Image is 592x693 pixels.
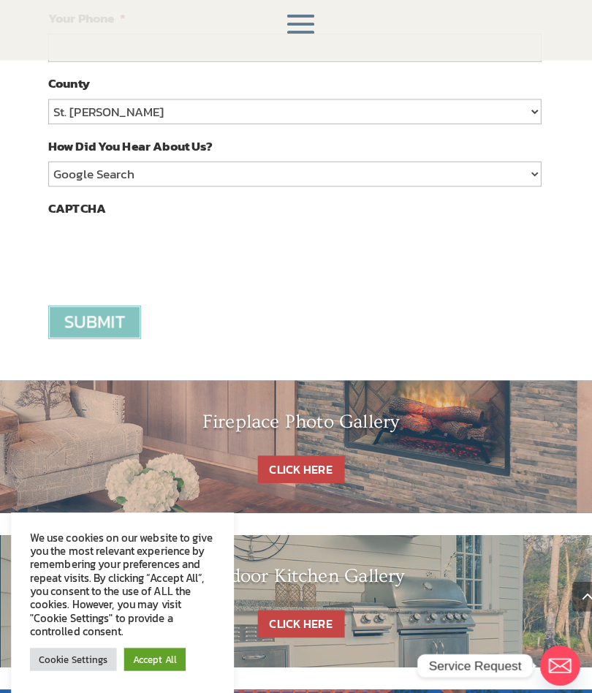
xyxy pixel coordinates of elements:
label: CAPTCHA [48,197,105,213]
a: CLICK HERE [254,448,339,475]
a: Cookie Settings [29,637,115,660]
label: How Did You Hear About Us? [48,135,210,151]
h1: Fireplace Photo Gallery [29,404,563,433]
input: Submit [48,300,139,333]
div: We use cookies on our website to give you the most relevant experience by remembering your prefer... [29,523,212,628]
a: Email [531,635,571,675]
h1: Outdoor Kitchen Gallery [29,556,563,586]
a: CLICK HERE [254,600,339,627]
iframe: reCAPTCHA [48,220,270,277]
a: Accept All [122,637,183,660]
label: County [48,74,88,90]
